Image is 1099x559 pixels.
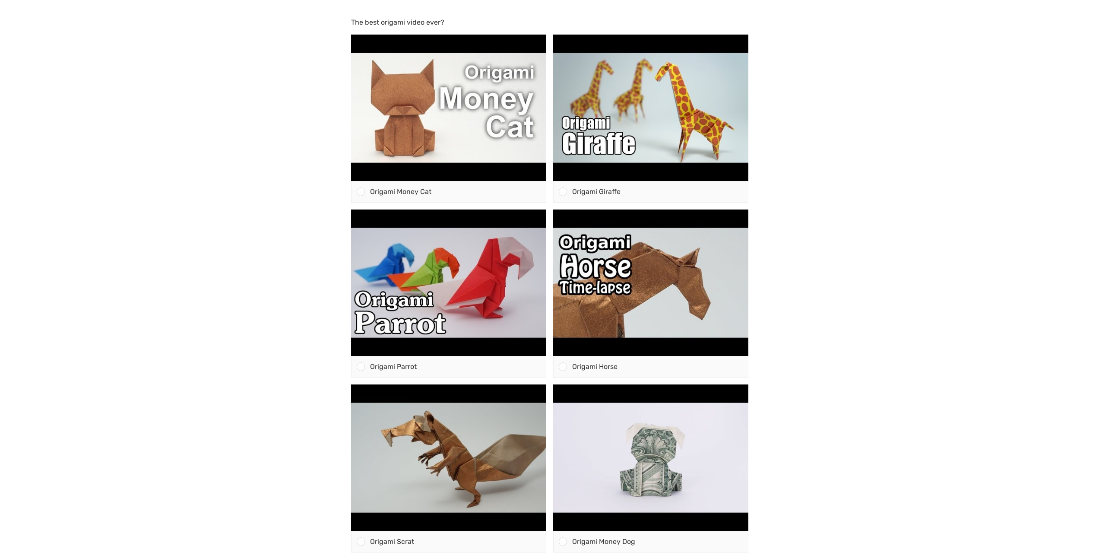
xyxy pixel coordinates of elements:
[572,187,621,196] span: Origami Giraffe
[553,35,748,181] img: hqdefault.jpg
[572,537,635,546] span: Origami Money Dog
[370,187,431,196] span: Origami Money Cat
[553,384,748,531] img: hqdefault.jpg
[370,362,417,371] span: Origami Parrot
[572,362,618,371] span: Origami Horse
[351,17,748,28] p: The best origami video ever?
[553,210,748,356] img: hqdefault.jpg
[351,35,546,181] img: hqdefault.jpg
[370,537,414,546] span: Origami Scrat
[351,384,546,531] img: hqdefault.jpg
[351,210,546,356] img: hqdefault.jpg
